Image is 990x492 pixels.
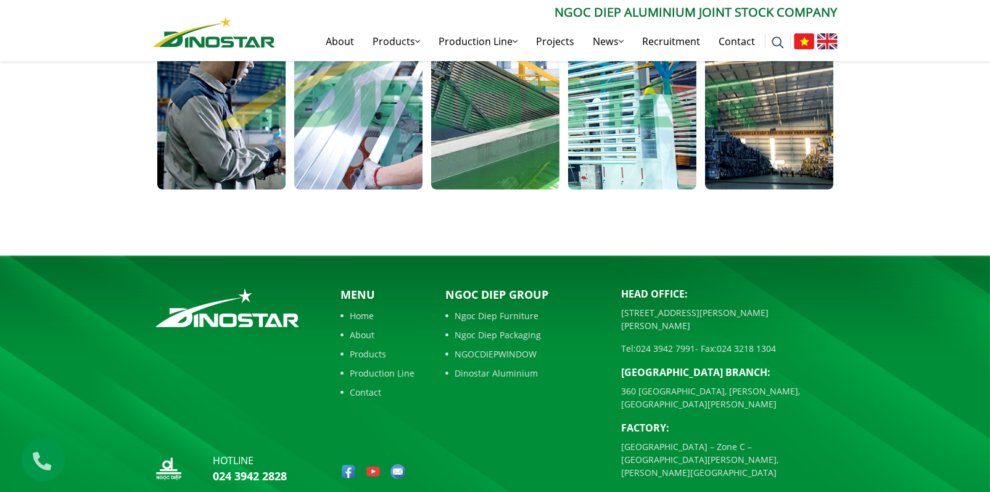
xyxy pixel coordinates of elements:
a: Products [341,348,415,361]
a: 024 3218 1304 [717,343,777,354]
a: Ngoc Diep Furniture [446,309,603,322]
p: Factory: [622,420,838,435]
p: hotline [213,453,287,468]
a: Contact [710,22,765,61]
a: 024 3942 2828 [213,469,287,483]
a: Contact [341,386,415,399]
p: Menu [341,286,415,303]
p: [GEOGRAPHIC_DATA] – Zone C – [GEOGRAPHIC_DATA][PERSON_NAME], [PERSON_NAME][GEOGRAPHIC_DATA] [622,440,838,479]
a: NGOCDIEPWINDOW [446,348,603,361]
img: logo_footer [153,286,302,330]
img: search [772,36,784,49]
a: About [341,328,415,341]
p: Ngoc Diep Group [446,286,603,303]
a: Recruitment [633,22,710,61]
img: Tiếng Việt [794,33,814,49]
p: 360 [GEOGRAPHIC_DATA], [PERSON_NAME], [GEOGRAPHIC_DATA][PERSON_NAME] [622,385,838,411]
a: 024 3942 7991 [637,343,696,354]
p: [GEOGRAPHIC_DATA] BRANCH: [622,365,838,380]
a: Production Line [341,367,415,380]
p: Tel: - Fax: [622,342,838,355]
p: [STREET_ADDRESS][PERSON_NAME][PERSON_NAME] [622,306,838,332]
a: Ngoc Diep Packaging [446,328,603,341]
a: About [317,22,364,61]
a: Home [341,309,415,322]
p: Head Office: [622,286,838,301]
img: logo_nd_footer [153,453,184,484]
a: Dinostar Aluminium [446,367,603,380]
a: Production Line [430,22,527,61]
p: Ngoc Diep Aluminium Joint Stock Company [275,3,838,22]
a: Projects [527,22,584,61]
a: Products [364,22,430,61]
img: English [817,33,838,49]
a: News [584,22,633,61]
img: Nhôm Dinostar [153,17,275,48]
